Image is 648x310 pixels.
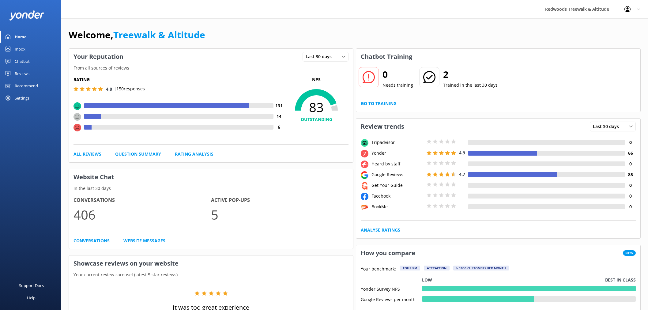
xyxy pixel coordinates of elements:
[356,49,417,65] h3: Chatbot Training
[356,245,420,261] h3: How you compare
[382,67,413,82] h2: 0
[370,150,425,157] div: Yonder
[361,100,397,107] a: Go to Training
[361,296,422,302] div: Google Reviews per month
[422,277,432,283] p: Low
[625,182,636,189] h4: 0
[211,196,348,204] h4: Active Pop-ups
[284,76,348,83] p: NPS
[382,82,413,89] p: Needs training
[370,182,425,189] div: Get Your Guide
[15,67,29,80] div: Reviews
[175,151,213,157] a: Rating Analysis
[443,82,498,89] p: Trained in the last 30 days
[106,86,112,92] span: 4.8
[27,292,36,304] div: Help
[15,43,25,55] div: Inbox
[356,119,409,134] h3: Review trends
[625,193,636,199] h4: 0
[443,67,498,82] h2: 2
[123,237,165,244] a: Website Messages
[400,266,420,270] div: Tourism
[15,31,27,43] div: Home
[605,277,636,283] p: Best in class
[211,204,348,225] p: 5
[625,139,636,146] h4: 0
[69,28,205,42] h1: Welcome,
[625,161,636,167] h4: 0
[273,124,284,130] h4: 6
[361,227,400,233] a: Analyse Ratings
[73,204,211,225] p: 406
[15,80,38,92] div: Recommend
[273,113,284,120] h4: 14
[623,250,636,256] span: New
[69,271,353,278] p: Your current review carousel (latest 5 star reviews)
[284,100,348,115] span: 83
[284,116,348,123] h4: OUTSTANDING
[114,85,145,92] p: | 150 responses
[73,237,110,244] a: Conversations
[69,255,353,271] h3: Showcase reviews on your website
[370,161,425,167] div: Heard by staff
[361,266,396,273] p: Your benchmark:
[115,151,161,157] a: Question Summary
[73,196,211,204] h4: Conversations
[459,150,465,156] span: 4.9
[273,102,284,109] h4: 131
[73,151,101,157] a: All Reviews
[459,171,465,177] span: 4.7
[15,55,30,67] div: Chatbot
[73,76,284,83] h5: Rating
[625,150,636,157] h4: 66
[69,65,353,71] p: From all sources of reviews
[9,10,44,21] img: yonder-white-logo.png
[69,169,353,185] h3: Website Chat
[69,185,353,192] p: In the last 30 days
[113,28,205,41] a: Treewalk & Altitude
[19,279,44,292] div: Support Docs
[370,139,425,146] div: Tripadvisor
[306,53,335,60] span: Last 30 days
[15,92,29,104] div: Settings
[370,193,425,199] div: Facebook
[625,203,636,210] h4: 0
[69,49,128,65] h3: Your Reputation
[370,171,425,178] div: Google Reviews
[361,286,422,291] div: Yonder Survey NPS
[593,123,623,130] span: Last 30 days
[625,171,636,178] h4: 85
[453,266,509,270] div: > 1000 customers per month
[370,203,425,210] div: BookMe
[424,266,450,270] div: Attraction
